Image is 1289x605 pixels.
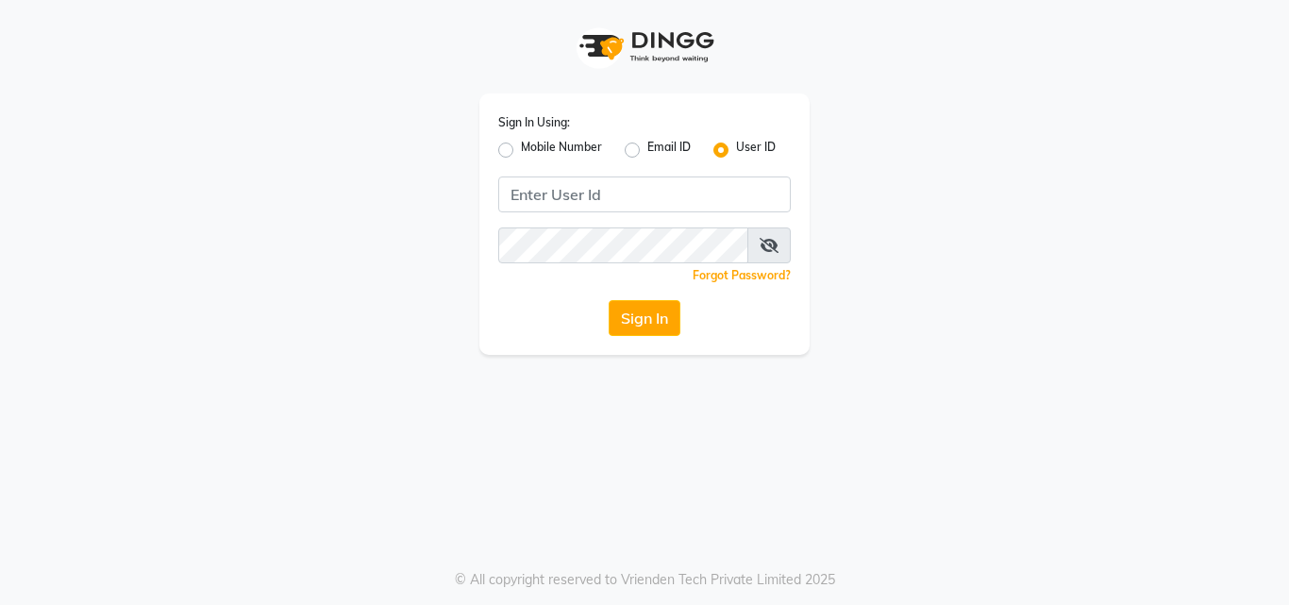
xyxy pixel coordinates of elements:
[609,300,680,336] button: Sign In
[498,227,748,263] input: Username
[569,19,720,75] img: logo1.svg
[736,139,776,161] label: User ID
[647,139,691,161] label: Email ID
[498,176,791,212] input: Username
[498,114,570,131] label: Sign In Using:
[521,139,602,161] label: Mobile Number
[693,268,791,282] a: Forgot Password?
